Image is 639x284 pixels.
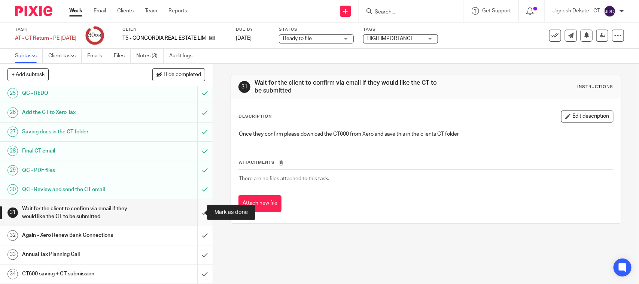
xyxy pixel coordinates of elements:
button: + Add subtask [7,68,49,81]
a: Clients [117,7,134,15]
div: 30 [88,31,101,40]
a: Work [69,7,82,15]
div: 29 [7,165,18,176]
a: Subtasks [15,49,43,63]
a: Reports [168,7,187,15]
label: Status [279,27,354,33]
label: Due by [236,27,270,33]
div: 30 [7,184,18,195]
span: Hide completed [164,72,201,78]
h1: Final CT email [22,145,134,157]
div: Instructions [578,84,614,90]
label: Client [122,27,226,33]
a: Team [145,7,157,15]
button: Edit description [561,111,614,123]
p: T5 - CONCORDIA REAL ESTATE LIMITED [122,34,206,42]
a: Files [114,49,131,63]
p: Once they confirm please download the CT600 from Xero and save this in the clients CT folder [239,130,613,138]
span: [DATE] [236,36,252,41]
div: 34 [7,269,18,280]
div: 26 [7,108,18,118]
a: Client tasks [48,49,82,63]
img: svg%3E [604,5,616,17]
span: HIGH IMPORTANCE [367,36,414,41]
div: AT - CT Return - PE [DATE] [15,34,76,42]
img: Pixie [15,6,52,16]
div: 27 [7,127,18,137]
h1: Again - Xero Renew Bank Connections [22,230,134,241]
label: Tags [363,27,438,33]
h1: Add the CT to Xero Tax [22,107,134,118]
a: Email [94,7,106,15]
label: Task [15,27,76,33]
h1: CT600 saving + CT submission [22,269,134,280]
h1: Saving docs in the CT folder [22,126,134,138]
a: Notes (3) [136,49,164,63]
div: 33 [7,250,18,260]
p: Jignesh Dekate - CT [553,7,600,15]
div: AT - CT Return - PE 30-11-2024 [15,34,76,42]
h1: QC - REDO [22,88,134,99]
a: Emails [87,49,108,63]
p: Description [238,114,272,120]
div: 25 [7,88,18,99]
input: Search [374,9,441,16]
span: Get Support [482,8,511,13]
h1: Wait for the client to confirm via email if they would like the CT to be submitted [22,203,134,222]
h1: QC - Review and send the CT email [22,184,134,195]
a: Audit logs [169,49,198,63]
div: 31 [7,208,18,218]
h1: Wait for the client to confirm via email if they would like the CT to be submitted [255,79,442,95]
h1: QC - PDF files [22,165,134,176]
small: /34 [95,34,101,38]
span: Ready to file [283,36,312,41]
div: 28 [7,146,18,156]
div: 32 [7,230,18,241]
button: Hide completed [152,68,205,81]
span: Attachments [239,160,275,164]
div: 31 [238,81,250,93]
h1: Annual Tax Planning Call [22,249,134,260]
button: Attach new file [238,195,282,212]
span: There are no files attached to this task. [239,176,329,181]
